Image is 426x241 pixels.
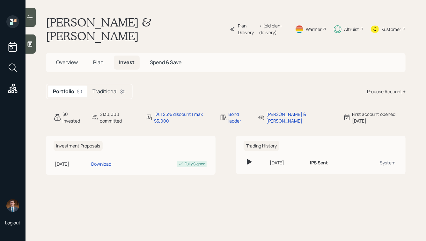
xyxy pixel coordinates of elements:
h5: Portfolio [53,88,74,94]
h1: [PERSON_NAME] & [PERSON_NAME] [46,15,225,43]
div: [DATE] [270,159,305,166]
div: [PERSON_NAME] & [PERSON_NAME] [266,111,336,124]
span: Spend & Save [150,59,181,66]
h6: Investment Proposals [54,141,103,151]
div: Kustomer [381,26,401,33]
div: Warmer [306,26,322,33]
div: System [358,159,395,166]
h5: Traditional [92,88,118,94]
h6: IPS Sent [310,160,328,166]
div: $0 [120,88,126,95]
div: $0 [77,88,82,95]
span: Invest [119,59,135,66]
div: Download [91,161,111,167]
span: Plan [93,59,104,66]
h6: Trading History [244,141,279,151]
div: Altruist [344,26,359,33]
div: Bond ladder [229,111,250,124]
div: First account opened: [DATE] [352,111,406,124]
div: [DATE] [55,161,89,167]
div: • (old plan-delivery) [259,22,287,36]
div: 1% | 25% discount | max $5,000 [154,111,212,124]
div: Plan Delivery [238,22,256,36]
div: Propose Account + [367,88,406,95]
div: Log out [5,220,20,226]
div: Fully Signed [185,161,205,167]
img: hunter_neumayer.jpg [6,199,19,212]
span: Overview [56,59,78,66]
div: $130,000 committed [100,111,137,124]
div: $0 invested [62,111,83,124]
